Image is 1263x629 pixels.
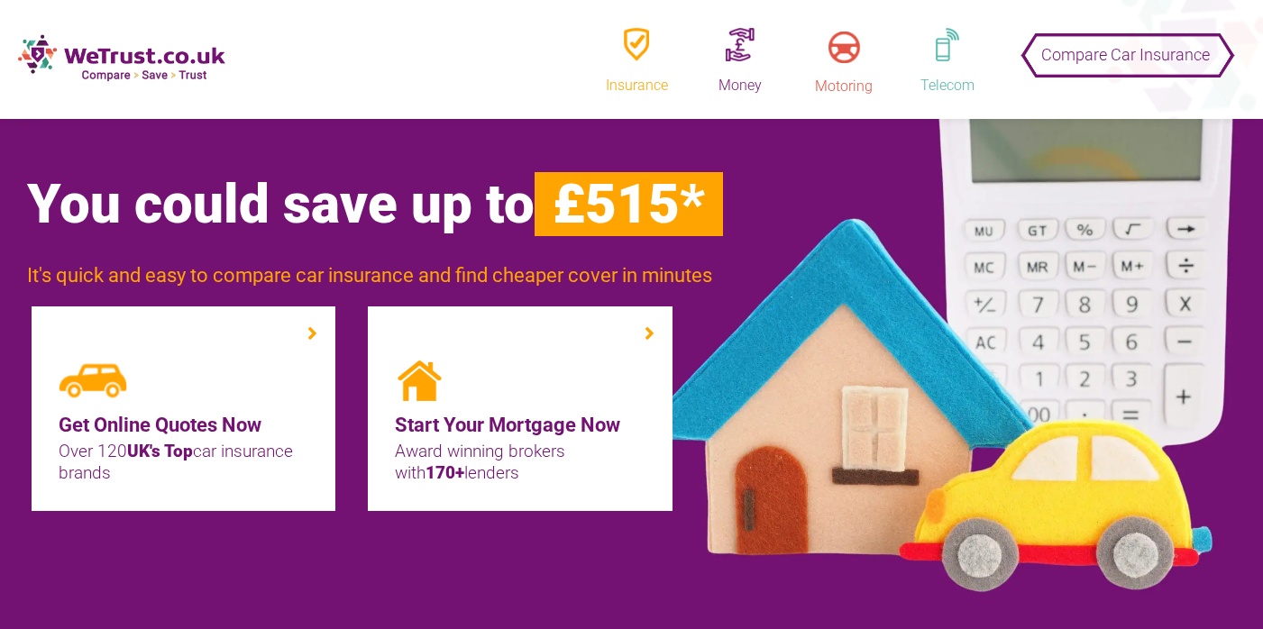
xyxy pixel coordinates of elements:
[395,441,645,484] p: Award winning brokers with lenders
[27,172,723,236] span: You could save up to
[535,172,723,236] span: £515*
[695,76,785,96] div: Money
[127,441,193,461] span: UK's Top
[624,28,648,61] img: insurence.png
[395,360,444,401] img: img
[591,76,682,96] div: Insurance
[18,34,225,82] img: new-logo.png
[828,32,860,63] img: motoring.png
[1029,29,1222,65] button: Compare Car Insurance
[936,28,958,61] img: telephone.png
[59,441,309,484] p: Over 120 car insurance brands
[902,76,993,96] div: Telecom
[426,462,464,483] span: 170+
[799,77,889,96] div: Motoring
[395,410,645,441] a: Start Your Mortgage Now
[726,28,755,61] img: money.png
[1041,32,1210,77] span: Compare Car Insurance
[27,264,712,287] span: It's quick and easy to compare car insurance and find cheaper cover in minutes
[59,410,309,441] a: Get Online Quotes Now
[59,360,128,401] img: img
